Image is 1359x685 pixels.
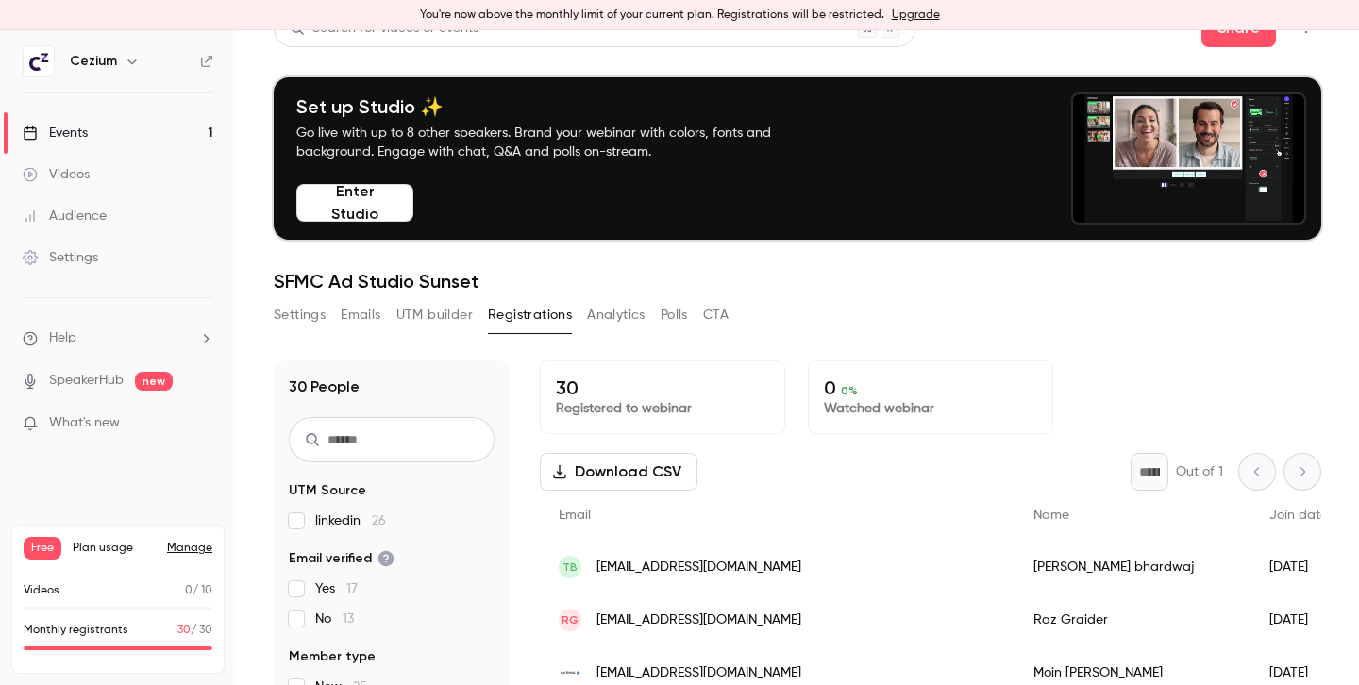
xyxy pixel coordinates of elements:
[23,165,90,184] div: Videos
[24,622,128,639] p: Monthly registrants
[23,124,88,142] div: Events
[24,537,61,560] span: Free
[1176,462,1223,481] p: Out of 1
[24,46,54,76] img: Cezium
[488,300,572,330] button: Registrations
[556,376,769,399] p: 30
[596,558,801,577] span: [EMAIL_ADDRESS][DOMAIN_NAME]
[346,582,358,595] span: 17
[596,663,801,683] span: [EMAIL_ADDRESS][DOMAIN_NAME]
[540,453,697,491] button: Download CSV
[296,184,413,222] button: Enter Studio
[1269,509,1328,522] span: Join date
[135,372,173,391] span: new
[274,270,1321,292] h1: SFMC Ad Studio Sunset
[1250,593,1347,646] div: [DATE]
[24,582,59,599] p: Videos
[315,511,386,530] span: linkedin
[587,300,646,330] button: Analytics
[185,585,193,596] span: 0
[824,399,1037,418] p: Watched webinar
[892,8,940,23] a: Upgrade
[556,399,769,418] p: Registered to webinar
[70,52,117,71] h6: Cezium
[49,328,76,348] span: Help
[177,622,212,639] p: / 30
[23,248,98,267] div: Settings
[559,661,581,684] img: cyntexa.com
[296,124,815,161] p: Go live with up to 8 other speakers. Brand your webinar with colors, fonts and background. Engage...
[274,300,326,330] button: Settings
[661,300,688,330] button: Polls
[1015,593,1250,646] div: Raz Graider
[396,300,473,330] button: UTM builder
[315,610,354,628] span: No
[185,582,212,599] p: / 10
[73,541,156,556] span: Plan usage
[372,514,386,527] span: 26
[23,328,213,348] li: help-dropdown-opener
[289,481,366,500] span: UTM Source
[191,415,213,432] iframe: Noticeable Trigger
[296,95,815,118] h4: Set up Studio ✨
[23,207,107,226] div: Audience
[167,541,212,556] a: Manage
[824,376,1037,399] p: 0
[1250,541,1347,593] div: [DATE]
[289,376,360,398] h1: 30 People
[315,579,358,598] span: Yes
[596,610,801,630] span: [EMAIL_ADDRESS][DOMAIN_NAME]
[289,549,394,568] span: Email verified
[341,300,380,330] button: Emails
[177,625,191,636] span: 30
[562,611,579,628] span: RG
[343,612,354,626] span: 13
[703,300,729,330] button: CTA
[841,384,858,397] span: 0 %
[1015,541,1250,593] div: [PERSON_NAME] bhardwaj
[49,413,120,433] span: What's new
[289,647,376,666] span: Member type
[1033,509,1069,522] span: Name
[49,371,124,391] a: SpeakerHub
[562,559,578,576] span: tb
[559,509,591,522] span: Email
